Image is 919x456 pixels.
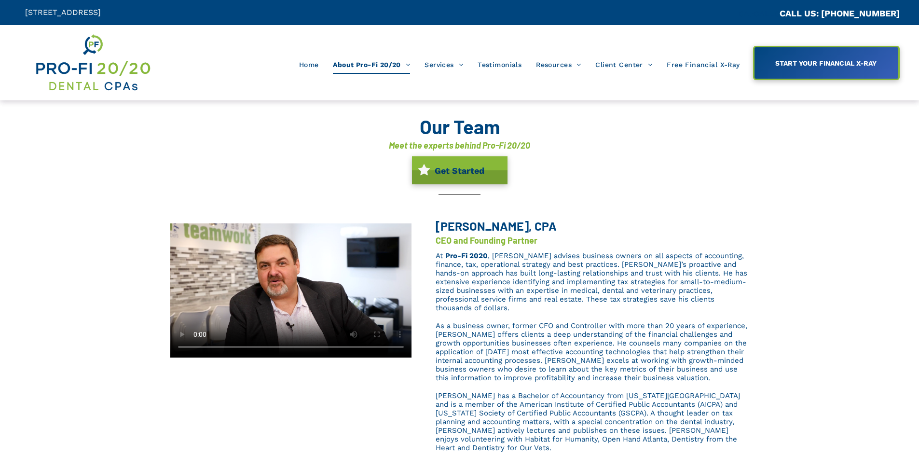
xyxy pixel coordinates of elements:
[739,9,780,18] span: CA::CALLC
[588,55,659,74] a: Client Center
[292,55,326,74] a: Home
[470,55,529,74] a: Testimonials
[436,391,740,452] span: [PERSON_NAME] has a Bachelor of Accountancy from [US_STATE][GEOGRAPHIC_DATA] and is a member of t...
[436,251,443,260] span: At
[753,46,900,80] a: START YOUR FINANCIAL X-RAY
[34,32,151,93] img: Get Dental CPA Consulting, Bookkeeping, & Bank Loans
[772,55,880,72] span: START YOUR FINANCIAL X-RAY
[431,161,488,180] span: Get Started
[326,55,417,74] a: About Pro-Fi 20/20
[417,55,470,74] a: Services
[436,321,747,382] span: As a business owner, former CFO and Controller with more than 20 years of experience, [PERSON_NAM...
[420,115,500,138] font: Our Team
[445,251,488,260] a: Pro-Fi 2020
[25,8,101,17] span: [STREET_ADDRESS]
[436,235,537,246] font: CEO and Founding Partner
[412,156,508,184] a: Get Started
[529,55,588,74] a: Resources
[780,8,900,18] a: CALL US: [PHONE_NUMBER]
[389,140,530,151] font: Meet the experts behind Pro-Fi 20/20
[436,219,557,233] span: [PERSON_NAME], CPA
[436,251,747,312] span: , [PERSON_NAME] advises business owners on all aspects of accounting, finance, tax, operational s...
[659,55,747,74] a: Free Financial X-Ray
